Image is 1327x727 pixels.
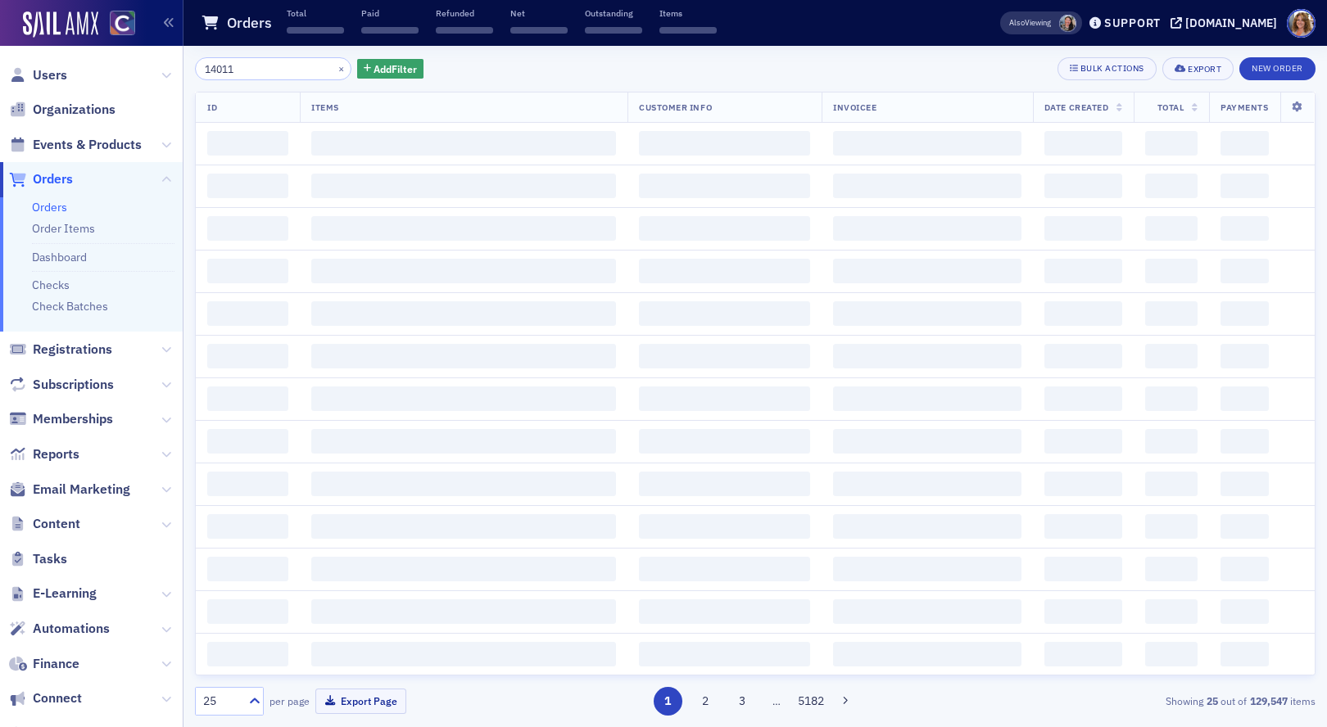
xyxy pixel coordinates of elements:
[33,550,67,568] span: Tasks
[269,693,310,708] label: per page
[311,642,616,666] span: ‌
[1080,64,1144,73] div: Bulk Actions
[207,102,217,113] span: ID
[1104,16,1161,30] div: Support
[1044,259,1122,283] span: ‌
[311,102,339,113] span: Items
[311,514,616,539] span: ‌
[33,655,79,673] span: Finance
[1221,131,1269,156] span: ‌
[1145,599,1198,624] span: ‌
[9,620,110,638] a: Automations
[287,27,344,34] span: ‌
[207,301,288,326] span: ‌
[1145,472,1198,496] span: ‌
[833,344,1021,368] span: ‌
[510,7,568,19] p: Net
[207,514,288,539] span: ‌
[98,11,135,38] a: View Homepage
[1058,57,1157,80] button: Bulk Actions
[32,221,95,236] a: Order Items
[110,11,135,36] img: SailAMX
[9,445,79,463] a: Reports
[1044,102,1108,113] span: Date Created
[1145,386,1198,411] span: ‌
[1059,15,1076,32] span: Tiffany Carson
[436,7,493,19] p: Refunded
[9,515,80,533] a: Content
[23,11,98,38] img: SailAMX
[9,550,67,568] a: Tasks
[833,429,1021,454] span: ‌
[33,170,73,188] span: Orders
[1044,216,1122,241] span: ‌
[639,472,810,496] span: ‌
[33,341,112,359] span: Registrations
[32,200,67,214] a: Orders
[32,278,70,292] a: Checks
[334,61,349,75] button: ×
[639,557,810,581] span: ‌
[1044,131,1122,156] span: ‌
[1044,344,1122,368] span: ‌
[639,102,712,113] span: Customer Info
[9,410,113,428] a: Memberships
[1009,17,1051,29] span: Viewing
[833,514,1021,539] span: ‌
[1221,472,1269,496] span: ‌
[311,557,616,581] span: ‌
[1145,259,1198,283] span: ‌
[1145,514,1198,539] span: ‌
[9,376,114,394] a: Subscriptions
[833,642,1021,666] span: ‌
[833,131,1021,156] span: ‌
[33,101,115,119] span: Organizations
[207,259,288,283] span: ‌
[1239,57,1316,80] button: New Order
[207,429,288,454] span: ‌
[1171,17,1283,29] button: [DOMAIN_NAME]
[639,174,810,198] span: ‌
[639,599,810,624] span: ‌
[1221,386,1269,411] span: ‌
[833,259,1021,283] span: ‌
[287,7,344,19] p: Total
[833,174,1021,198] span: ‌
[207,557,288,581] span: ‌
[1145,642,1198,666] span: ‌
[33,445,79,463] span: Reports
[1145,174,1198,198] span: ‌
[797,687,826,716] button: 5182
[207,174,288,198] span: ‌
[1221,102,1268,113] span: Payments
[691,687,719,716] button: 2
[765,693,788,708] span: …
[1162,57,1234,80] button: Export
[1221,429,1269,454] span: ‌
[1044,557,1122,581] span: ‌
[9,689,82,707] a: Connect
[1221,301,1269,326] span: ‌
[1157,102,1184,113] span: Total
[207,386,288,411] span: ‌
[585,27,642,34] span: ‌
[1044,642,1122,666] span: ‌
[1239,60,1316,75] a: New Order
[9,170,73,188] a: Orders
[1221,259,1269,283] span: ‌
[1203,693,1221,708] strong: 25
[1044,429,1122,454] span: ‌
[833,102,876,113] span: Invoicee
[33,689,82,707] span: Connect
[9,585,97,603] a: E-Learning
[361,27,419,34] span: ‌
[1044,386,1122,411] span: ‌
[1287,9,1316,38] span: Profile
[9,101,115,119] a: Organizations
[311,174,616,198] span: ‌
[833,557,1021,581] span: ‌
[659,27,717,34] span: ‌
[833,599,1021,624] span: ‌
[1221,174,1269,198] span: ‌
